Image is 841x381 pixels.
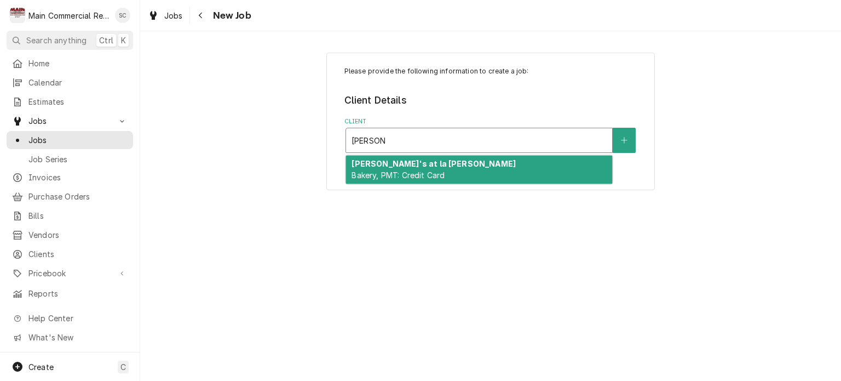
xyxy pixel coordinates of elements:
[7,54,133,72] a: Home
[28,77,128,88] span: Calendar
[7,187,133,206] a: Purchase Orders
[7,168,133,186] a: Invoices
[164,10,183,21] span: Jobs
[7,150,133,168] a: Job Series
[7,285,133,303] a: Reports
[10,8,25,23] div: Main Commercial Refrigeration Service's Avatar
[28,210,128,221] span: Bills
[7,93,133,111] a: Estimates
[7,31,133,50] button: Search anythingCtrlK
[28,96,128,107] span: Estimates
[28,134,128,146] span: Jobs
[143,7,187,25] a: Jobs
[7,328,133,346] a: Go to What's New
[120,361,126,373] span: C
[344,66,637,76] p: Please provide the following information to create a job:
[115,8,130,23] div: SC
[28,332,126,343] span: What's New
[28,58,128,69] span: Home
[7,309,133,327] a: Go to Help Center
[121,35,126,46] span: K
[352,170,445,180] span: Bakery, PMT: Credit Card
[210,8,251,23] span: New Job
[28,362,54,372] span: Create
[326,53,655,190] div: Job Create/Update
[7,207,133,225] a: Bills
[99,35,113,46] span: Ctrl
[7,226,133,244] a: Vendors
[344,93,637,107] legend: Client Details
[344,66,637,153] div: Job Create/Update Form
[352,159,516,168] strong: [PERSON_NAME]'s at la [PERSON_NAME]
[7,112,133,130] a: Go to Jobs
[613,128,636,153] button: Create New Client
[28,153,128,165] span: Job Series
[7,245,133,263] a: Clients
[344,117,637,153] div: Client
[28,248,128,260] span: Clients
[192,7,210,24] button: Navigate back
[621,137,627,144] svg: Create New Client
[7,131,133,149] a: Jobs
[28,191,128,202] span: Purchase Orders
[28,229,128,241] span: Vendors
[7,264,133,282] a: Go to Pricebook
[28,172,128,183] span: Invoices
[7,73,133,92] a: Calendar
[28,115,111,127] span: Jobs
[344,117,637,126] label: Client
[28,312,126,324] span: Help Center
[28,10,109,21] div: Main Commercial Refrigeration Service
[28,288,128,299] span: Reports
[26,35,87,46] span: Search anything
[115,8,130,23] div: Sharon Campbell's Avatar
[28,268,111,279] span: Pricebook
[10,8,25,23] div: M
